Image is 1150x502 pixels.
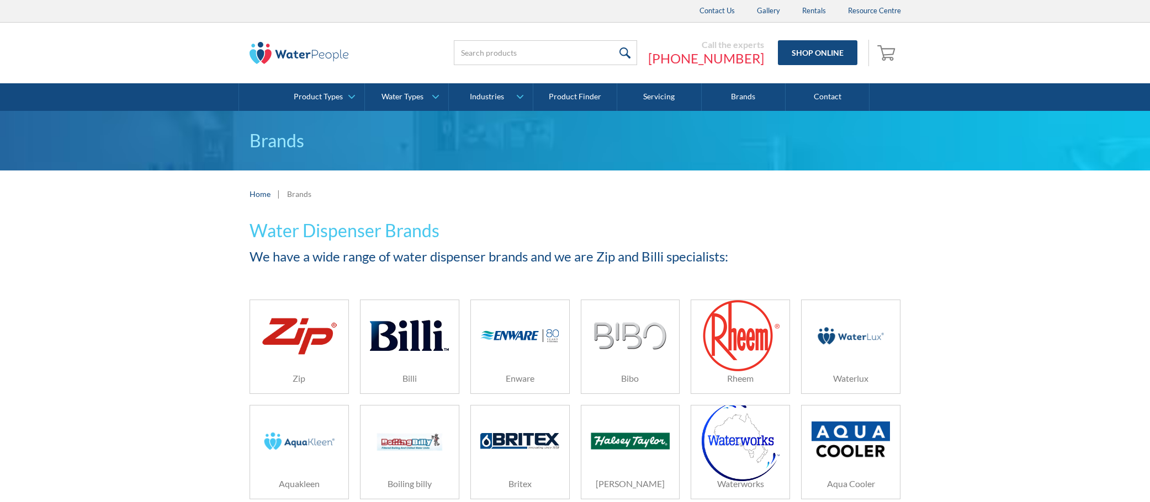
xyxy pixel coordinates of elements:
h6: Zip [250,372,348,385]
h6: Billi [361,372,459,385]
div: Industries [470,92,504,102]
h1: Water Dispenser Brands [250,217,901,244]
img: Zip [260,312,338,359]
a: WaterworksWaterworks [691,405,790,499]
a: EnwareEnware [470,300,570,394]
input: Search products [454,40,637,65]
div: Product Types [294,92,343,102]
img: Billi [370,309,448,362]
a: BritexBritex [470,405,570,499]
a: Shop Online [778,40,857,65]
a: Home [250,188,271,200]
div: Water Types [381,92,423,102]
h6: Waterworks [691,477,789,490]
a: WaterluxWaterlux [801,300,900,394]
a: [PHONE_NUMBER] [648,50,764,67]
p: Brands [250,127,901,154]
a: AquakleenAquakleen [250,405,349,499]
img: shopping cart [877,44,898,61]
h6: Waterlux [802,372,900,385]
img: Halsey Taylor [591,432,669,450]
img: Aqua Cooler [812,421,890,461]
a: Halsey Taylor[PERSON_NAME] [581,405,680,499]
div: Brands [287,188,311,200]
a: Contact [786,83,870,111]
img: Aquakleen [260,415,338,467]
a: Servicing [617,83,701,111]
h6: [PERSON_NAME] [581,477,680,490]
a: Product Types [281,83,364,111]
a: Water Types [365,83,448,111]
img: The Water People [250,42,349,64]
img: Boiling billy [370,415,448,467]
img: Rheem [702,299,780,372]
h6: Aquakleen [250,477,348,490]
h6: Bibo [581,372,680,385]
a: Open empty cart [875,40,901,66]
img: Waterworks [702,402,780,481]
h6: Rheem [691,372,789,385]
a: Industries [449,83,532,111]
h6: Aqua Cooler [802,477,900,490]
img: Bibo [593,322,667,350]
a: Boiling billyBoiling billy [360,405,459,499]
a: BilliBilli [360,300,459,394]
div: Call the experts [648,39,764,50]
img: Waterlux [812,309,890,362]
a: Aqua CoolerAqua Cooler [801,405,900,499]
a: Brands [702,83,786,111]
a: RheemRheem [691,300,790,394]
img: Britex [480,433,559,448]
h6: Boiling billy [361,477,459,490]
h6: Britex [471,477,569,490]
img: Enware [480,329,559,343]
h2: We have a wide range of water dispenser brands and we are Zip and Billi specialists: [250,247,901,266]
div: | [276,187,282,200]
a: BiboBibo [581,300,680,394]
a: Product Finder [533,83,617,111]
h6: Enware [471,372,569,385]
a: ZipZip [250,300,349,394]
